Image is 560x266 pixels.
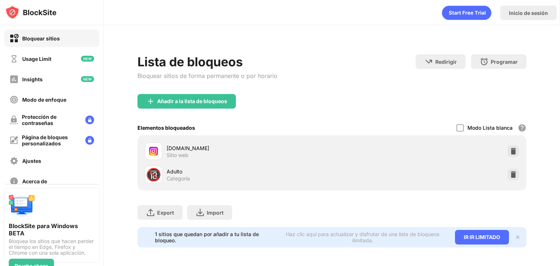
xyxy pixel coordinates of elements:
img: time-usage-off.svg [9,54,19,63]
div: Modo Lista blanca [467,125,513,131]
img: block-on.svg [9,34,19,43]
img: lock-menu.svg [85,116,94,124]
img: insights-off.svg [9,75,19,84]
div: Import [207,210,223,216]
img: favicons [149,147,158,156]
div: Ajustes [22,158,41,164]
img: push-desktop.svg [9,193,35,219]
div: animation [442,5,491,20]
div: [DOMAIN_NAME] [167,144,332,152]
div: BlockSite para Windows BETA [9,222,95,237]
div: Bloquear sitios [22,35,60,42]
img: about-off.svg [9,177,19,186]
img: password-protection-off.svg [9,116,18,124]
div: Bloquear sitios de forma permanente o por horario [137,72,277,79]
div: 1 sitios que quedan por añadir a tu lista de bloqueo. [155,231,275,243]
img: customize-block-page-off.svg [9,136,18,145]
div: Redirigir [435,59,457,65]
img: lock-menu.svg [85,136,94,145]
div: Modo de enfoque [22,97,66,103]
img: x-button.svg [515,234,521,240]
img: new-icon.svg [81,56,94,62]
div: Bloquea los sitios que hacen perder el tiempo en Edge, Firefox y Chrome con una sola aplicación. [9,238,95,256]
div: Inicio de sesión [509,10,548,16]
div: Acerca de [22,178,47,184]
div: Protección de contraseñas [22,114,79,126]
div: Usage Limit [22,56,51,62]
div: Añadir a la lista de bloqueos [157,98,227,104]
div: 🔞 [146,167,161,182]
div: Programar [491,59,518,65]
img: logo-blocksite.svg [5,5,57,20]
div: Adulto [167,168,332,175]
img: settings-off.svg [9,156,19,165]
div: Sitio web [167,152,188,159]
div: Lista de bloqueos [137,54,277,69]
img: new-icon.svg [81,76,94,82]
div: Insights [22,76,43,82]
div: Haz clic aquí para actualizar y disfrutar de una lista de bloqueos ilimitada. [279,231,446,243]
div: Página de bloques personalizados [22,134,79,146]
div: Elementos bloqueados [137,125,195,131]
img: focus-off.svg [9,95,19,104]
div: Categoría [167,175,190,182]
div: IR IR LIMITADO [455,230,509,245]
div: Export [157,210,174,216]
